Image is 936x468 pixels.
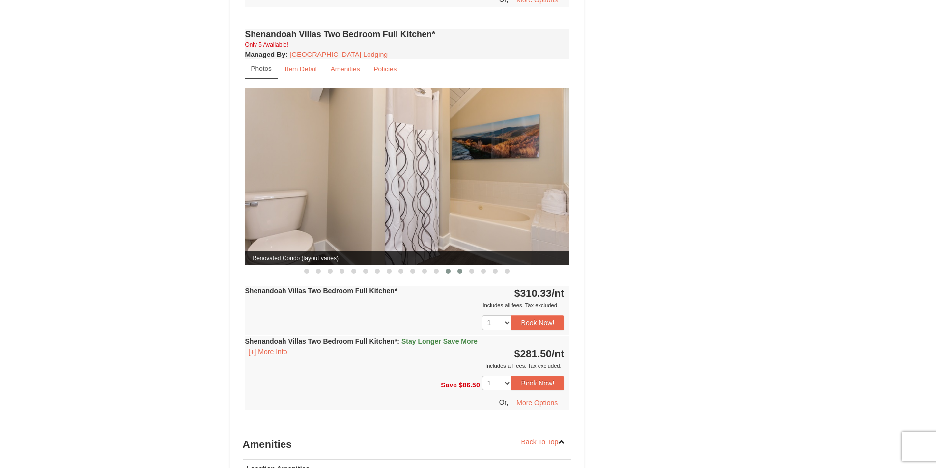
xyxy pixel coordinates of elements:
[245,29,569,39] h4: Shenandoah Villas Two Bedroom Full Kitchen*
[245,251,569,265] span: Renovated Condo (layout varies)
[552,287,565,299] span: /nt
[245,88,569,265] img: Renovated Condo (layout varies)
[514,348,552,359] span: $281.50
[251,65,272,72] small: Photos
[290,51,388,58] a: [GEOGRAPHIC_DATA] Lodging
[373,65,397,73] small: Policies
[367,59,403,79] a: Policies
[243,435,572,454] h3: Amenities
[401,337,478,345] span: Stay Longer Save More
[245,287,397,295] strong: Shenandoah Villas Two Bedroom Full Kitchen*
[324,59,367,79] a: Amenities
[285,65,317,73] small: Item Detail
[245,337,478,345] strong: Shenandoah Villas Two Bedroom Full Kitchen*
[510,395,564,410] button: More Options
[514,287,565,299] strong: $310.33
[245,51,288,58] strong: :
[279,59,323,79] a: Item Detail
[245,51,285,58] span: Managed By
[515,435,572,449] a: Back To Top
[511,315,565,330] button: Book Now!
[397,337,399,345] span: :
[245,361,565,371] div: Includes all fees. Tax excluded.
[441,381,457,389] span: Save
[552,348,565,359] span: /nt
[245,346,291,357] button: [+] More Info
[245,301,565,310] div: Includes all fees. Tax excluded.
[245,41,288,48] small: Only 5 Available!
[499,398,509,406] span: Or,
[245,59,278,79] a: Photos
[331,65,360,73] small: Amenities
[511,376,565,390] button: Book Now!
[459,381,480,389] span: $86.50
